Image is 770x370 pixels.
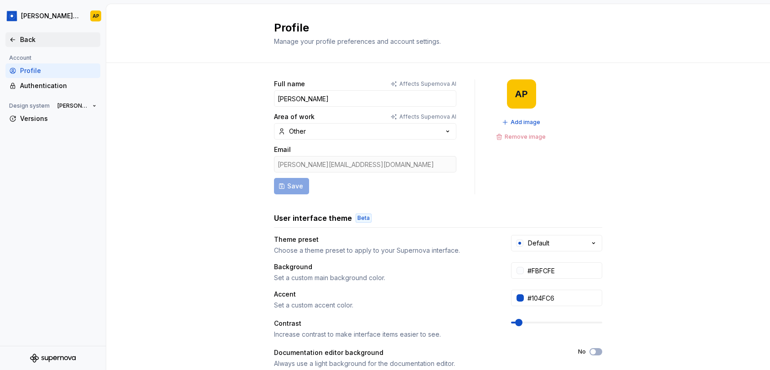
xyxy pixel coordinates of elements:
label: Area of work [274,112,315,121]
span: [PERSON_NAME] Design System [57,102,89,109]
div: Beta [356,214,372,223]
div: Other [289,127,306,136]
div: Versions [20,114,97,123]
div: Contrast [274,319,495,328]
img: 049812b6-2877-400d-9dc9-987621144c16.png [6,10,17,21]
div: Always use a light background for the documentation editor. [274,359,562,368]
div: Default [528,239,549,248]
span: Add image [511,119,540,126]
div: Set a custom main background color. [274,273,495,282]
p: Affects Supernova AI [399,113,456,120]
h2: Profile [274,21,591,35]
span: Manage your profile preferences and account settings. [274,37,441,45]
a: Authentication [5,78,100,93]
div: Profile [20,66,97,75]
button: Default [511,235,602,251]
div: Authentication [20,81,97,90]
svg: Supernova Logo [30,354,76,363]
div: Choose a theme preset to apply to your Supernova interface. [274,246,495,255]
div: Account [5,52,35,63]
button: [PERSON_NAME] Design SystemAP [2,6,104,26]
div: Design system [5,100,53,111]
a: Back [5,32,100,47]
div: [PERSON_NAME] Design System [21,11,79,21]
label: Full name [274,79,305,89]
button: Add image [499,116,544,129]
label: No [578,348,586,355]
div: Back [20,35,97,44]
div: Theme preset [274,235,495,244]
input: #104FC6 [524,290,602,306]
div: Increase contrast to make interface items easier to see. [274,330,495,339]
div: Background [274,262,495,271]
input: #FFFFFF [524,262,602,279]
div: Documentation editor background [274,348,562,357]
div: Accent [274,290,495,299]
label: Email [274,145,291,154]
div: AP [93,12,99,20]
div: Set a custom accent color. [274,301,495,310]
div: AP [515,90,528,98]
a: Versions [5,111,100,126]
h3: User interface theme [274,213,352,224]
p: Affects Supernova AI [399,80,456,88]
a: Profile [5,63,100,78]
